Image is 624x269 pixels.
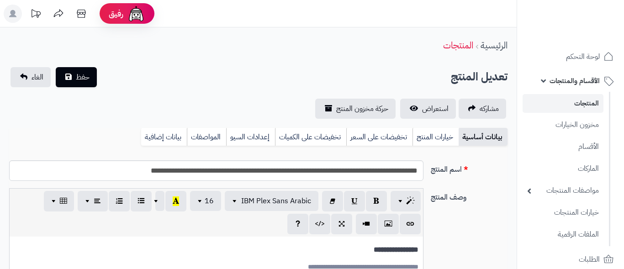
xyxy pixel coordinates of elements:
[579,253,600,266] span: الطلبات
[141,128,187,146] a: بيانات إضافية
[336,103,388,114] span: حركة مخزون المنتج
[187,128,226,146] a: المواصفات
[523,203,603,222] a: خيارات المنتجات
[451,68,508,86] h2: تعديل المنتج
[523,159,603,179] a: الماركات
[523,46,619,68] a: لوحة التحكم
[566,50,600,63] span: لوحة التحكم
[523,94,603,113] a: المنتجات
[443,38,473,52] a: المنتجات
[523,225,603,244] a: الملفات الرقمية
[24,5,47,25] a: تحديثات المنصة
[127,5,145,23] img: ai-face.png
[226,128,275,146] a: إعدادات السيو
[562,25,615,44] img: logo-2.png
[225,191,318,211] button: IBM Plex Sans Arabic
[523,137,603,157] a: الأقسام
[523,115,603,135] a: مخزون الخيارات
[422,103,449,114] span: استعراض
[241,195,311,206] span: IBM Plex Sans Arabic
[190,191,221,211] button: 16
[315,99,396,119] a: حركة مخزون المنتج
[412,128,459,146] a: خيارات المنتج
[346,128,412,146] a: تخفيضات على السعر
[459,128,508,146] a: بيانات أساسية
[480,103,499,114] span: مشاركه
[76,72,90,83] span: حفظ
[56,67,97,87] button: حفظ
[109,8,123,19] span: رفيق
[427,160,512,175] label: اسم المنتج
[550,74,600,87] span: الأقسام والمنتجات
[459,99,506,119] a: مشاركه
[11,67,51,87] a: الغاء
[400,99,456,119] a: استعراض
[427,188,512,203] label: وصف المنتج
[32,72,43,83] span: الغاء
[481,38,508,52] a: الرئيسية
[275,128,346,146] a: تخفيضات على الكميات
[205,195,214,206] span: 16
[523,181,603,200] a: مواصفات المنتجات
